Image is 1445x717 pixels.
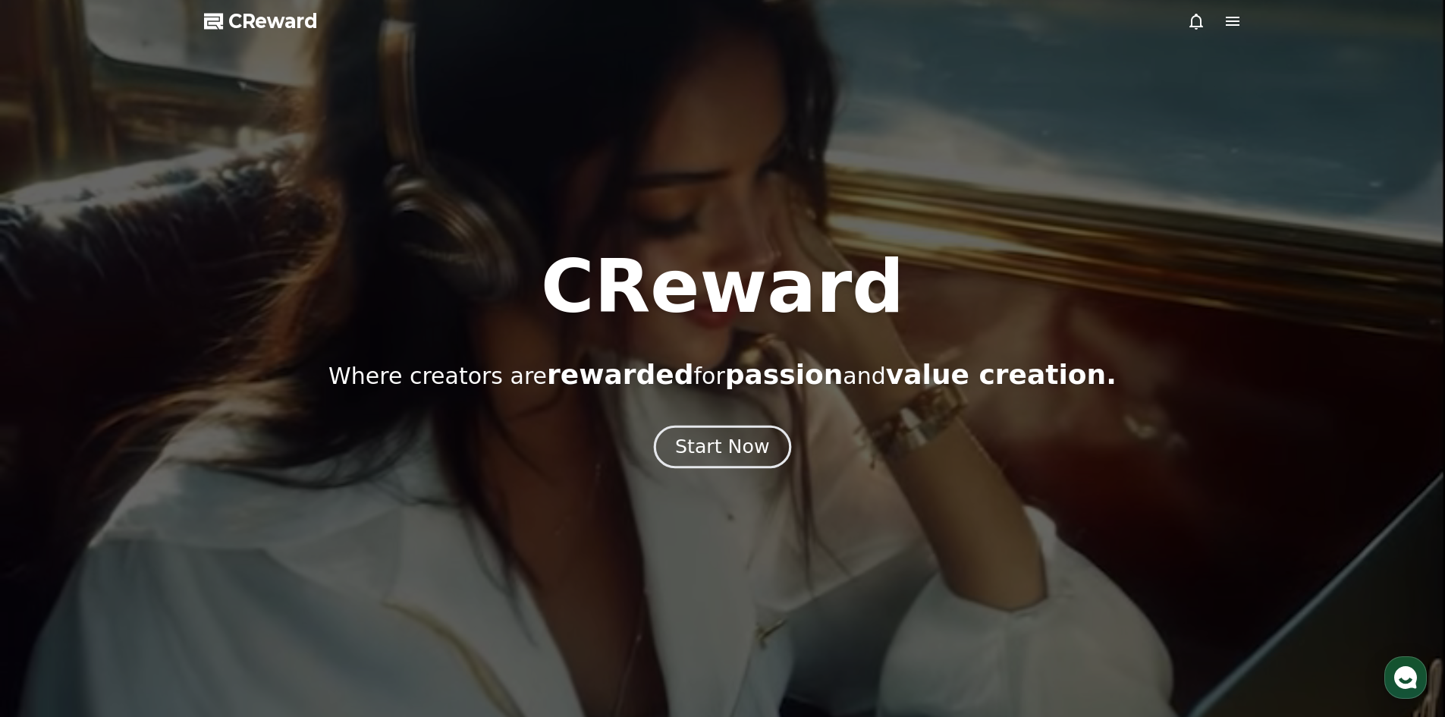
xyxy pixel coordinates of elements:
span: rewarded [547,359,693,390]
span: passion [725,359,843,390]
span: CReward [228,9,318,33]
span: value creation. [886,359,1117,390]
div: Start Now [675,434,769,460]
p: Where creators are for and [328,360,1117,390]
span: Home [39,504,65,516]
a: Home [5,481,100,519]
a: CReward [204,9,318,33]
h1: CReward [541,250,904,323]
a: Start Now [657,442,788,456]
span: Settings [225,504,262,516]
a: Settings [196,481,291,519]
span: Messages [126,505,171,517]
button: Start Now [654,425,791,468]
a: Messages [100,481,196,519]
